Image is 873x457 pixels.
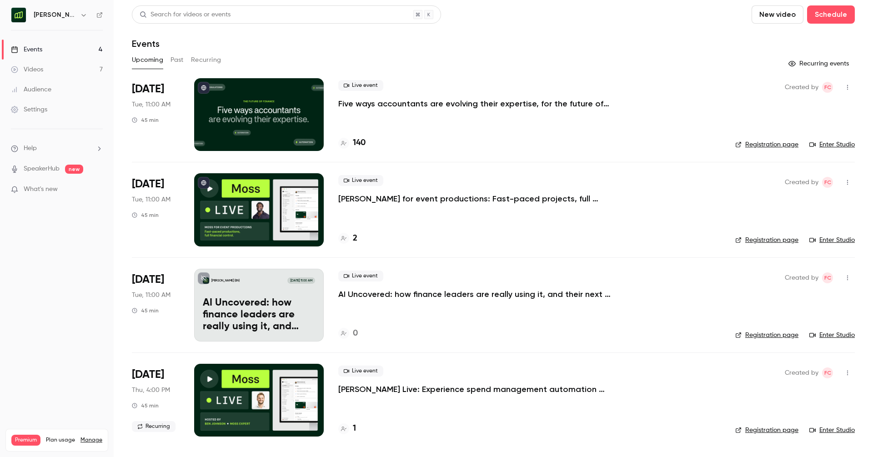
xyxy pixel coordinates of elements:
span: Felicity Cator [822,367,833,378]
div: Search for videos or events [140,10,231,20]
a: 140 [338,137,366,149]
div: 45 min [132,307,159,314]
span: Thu, 4:00 PM [132,386,170,395]
span: Created by [785,177,818,188]
span: Tue, 11:00 AM [132,291,171,300]
div: Oct 14 Tue, 11:00 AM (Europe/Berlin) [132,78,180,151]
p: AI Uncovered: how finance leaders are really using it, and their next big bets [203,297,315,332]
div: Nov 4 Tue, 11:00 AM (Europe/Berlin) [132,269,180,341]
a: Manage [80,437,102,444]
div: Settings [11,105,47,114]
a: AI Uncovered: how finance leaders are really using it, and their next big bets[PERSON_NAME] (EN)[... [194,269,324,341]
a: Enter Studio [809,140,855,149]
a: 0 [338,327,358,340]
h4: 140 [353,137,366,149]
span: FC [824,367,831,378]
a: 1 [338,422,356,435]
iframe: Noticeable Trigger [92,186,103,194]
a: AI Uncovered: how finance leaders are really using it, and their next big bets [338,289,611,300]
span: Felicity Cator [822,177,833,188]
span: Felicity Cator [822,272,833,283]
li: help-dropdown-opener [11,144,103,153]
span: Live event [338,175,383,186]
span: What's new [24,185,58,194]
span: Tue, 11:00 AM [132,195,171,204]
span: Created by [785,82,818,93]
span: Created by [785,272,818,283]
span: [DATE] [132,272,164,287]
a: [PERSON_NAME] Live: Experience spend management automation with [PERSON_NAME] [338,384,611,395]
div: Videos [11,65,43,74]
span: [DATE] [132,82,164,96]
span: FC [824,272,831,283]
a: Enter Studio [809,426,855,435]
div: Oct 28 Tue, 11:00 AM (Europe/Berlin) [132,173,180,246]
h6: [PERSON_NAME] (EN) [34,10,76,20]
h4: 1 [353,422,356,435]
span: Recurring [132,421,176,432]
span: new [65,165,83,174]
span: Help [24,144,37,153]
a: [PERSON_NAME] for event productions: Fast-paced projects, full financial control [338,193,611,204]
span: Plan usage [46,437,75,444]
span: Premium [11,435,40,446]
a: Enter Studio [809,236,855,245]
span: [DATE] [132,177,164,191]
p: [PERSON_NAME] (EN) [211,278,240,283]
h4: 0 [353,327,358,340]
span: Live event [338,271,383,281]
a: SpeakerHub [24,164,60,174]
a: Registration page [735,331,798,340]
div: Events [11,45,42,54]
a: Registration page [735,140,798,149]
span: FC [824,82,831,93]
div: 45 min [132,402,159,409]
h1: Events [132,38,160,49]
span: Felicity Cator [822,82,833,93]
img: Moss (EN) [11,8,26,22]
span: Created by [785,367,818,378]
button: Schedule [807,5,855,24]
div: Audience [11,85,51,94]
span: Live event [338,366,383,377]
div: 45 min [132,116,159,124]
button: New video [752,5,803,24]
div: 45 min [132,211,159,219]
a: Enter Studio [809,331,855,340]
button: Recurring events [784,56,855,71]
span: [DATE] [132,367,164,382]
a: 2 [338,232,357,245]
button: Past [171,53,184,67]
button: Recurring [191,53,221,67]
span: FC [824,177,831,188]
h4: 2 [353,232,357,245]
span: [DATE] 11:00 AM [287,277,315,284]
a: Registration page [735,236,798,245]
a: Five ways accountants are evolving their expertise, for the future of finance [338,98,611,109]
div: Nov 6 Thu, 3:00 PM (Europe/London) [132,364,180,437]
button: Upcoming [132,53,163,67]
span: Tue, 11:00 AM [132,100,171,109]
a: Registration page [735,426,798,435]
span: Live event [338,80,383,91]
